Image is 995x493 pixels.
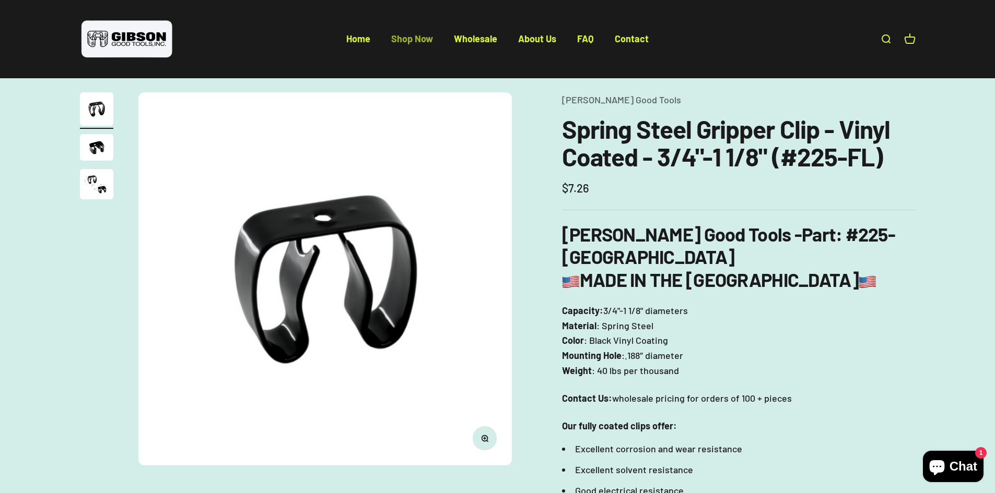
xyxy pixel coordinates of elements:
[562,320,596,331] strong: Material
[562,350,622,361] strong: Mounting Hole
[562,420,677,431] strong: Our fully coated clips offer:
[575,443,742,454] span: Excellent corrosion and wear resistance
[80,92,113,126] img: Gripper clip, made & shipped from the USA!
[80,92,113,129] button: Go to item 1
[454,33,497,44] a: Wholesale
[622,348,625,363] span: :
[562,391,916,406] p: wholesale pricing for orders of 100 + pieces
[391,33,433,44] a: Shop Now
[615,33,649,44] a: Contact
[562,365,592,376] strong: Weight
[562,115,916,171] h1: Spring Steel Gripper Clip - Vinyl Coated - 3/4"-1 1/8" (#225-FL)
[518,33,556,44] a: About Us
[346,33,370,44] a: Home
[562,303,916,378] p: 3/4"-1 1/8" diameters
[562,94,681,105] a: [PERSON_NAME] Good Tools
[562,179,589,197] sale-price: $7.26
[562,305,603,316] strong: Capacity:
[80,169,113,199] img: close up of a spring steel gripper clip, tool clip, durable, secure holding, Excellent corrosion ...
[920,451,987,485] inbox-online-store-chat: Shopify online store chat
[584,333,668,348] span: : Black Vinyl Coating
[562,334,584,346] strong: Color
[80,134,113,161] img: close up of a spring steel gripper clip, tool clip, durable, secure holding, Excellent corrosion ...
[80,134,113,164] button: Go to item 2
[575,464,693,475] span: Excellent solvent resistance
[802,223,836,245] span: Part
[562,223,895,268] strong: : #225-[GEOGRAPHIC_DATA]
[562,392,612,404] strong: Contact Us:
[138,92,512,465] img: Gripper clip, made & shipped from the USA!
[592,363,679,378] span: : 40 lbs per thousand
[562,223,836,245] b: [PERSON_NAME] Good Tools -
[596,318,653,333] span: : Spring Steel
[562,268,876,291] b: MADE IN THE [GEOGRAPHIC_DATA]
[625,348,683,363] span: .188″ diameter
[577,33,594,44] a: FAQ
[80,169,113,202] button: Go to item 3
